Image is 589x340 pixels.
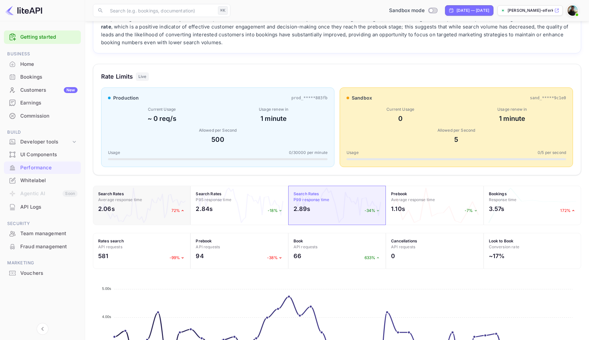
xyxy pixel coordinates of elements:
[4,267,81,279] a: Vouchers
[98,197,142,202] span: Average response time
[106,4,215,17] input: Search (e.g. bookings, documentation)
[108,114,216,123] div: ~ 0 req/s
[20,33,78,41] a: Getting started
[98,244,122,249] span: API requests
[108,135,328,144] div: 500
[220,114,328,123] div: 1 minute
[347,127,566,133] div: Allowed per Second
[489,197,517,202] span: Response time
[220,106,328,112] div: Usage renew in
[196,244,220,249] span: API requests
[294,191,319,196] strong: Search Rates
[37,323,48,335] button: Collapse navigation
[5,5,42,16] img: LiteAPI logo
[294,197,330,202] span: P99 response time
[458,114,566,123] div: 1 minute
[294,238,303,243] strong: Book
[108,127,328,133] div: Allowed per Second
[347,106,455,112] div: Current Usage
[465,208,478,214] p: -7%
[4,30,81,44] div: Getting started
[4,50,81,58] span: Business
[4,97,81,109] a: Earnings
[113,94,139,101] span: production
[4,174,81,186] a: Whitelabel
[196,252,204,260] h2: 94
[20,270,78,277] div: Vouchers
[108,150,120,156] span: Usage
[20,177,78,184] div: Whitelabel
[20,203,78,211] div: API Logs
[365,255,381,261] p: 633%
[365,208,381,214] p: -34%
[196,197,231,202] span: P95 response time
[98,238,124,243] strong: Rates search
[20,138,71,146] div: Developer tools
[4,220,81,227] span: Security
[101,72,133,81] h3: Rate Limits
[289,150,328,156] span: 0 / 30000 per minute
[4,58,81,70] a: Home
[20,86,78,94] div: Customers
[4,174,81,187] div: Whitelabel
[4,201,81,213] a: API Logs
[4,227,81,239] a: Team management
[4,148,81,161] div: UI Components
[294,244,318,249] span: API requests
[489,252,505,260] h2: ~17%
[102,287,111,291] tspan: 5.00s
[4,161,81,174] div: Performance
[20,99,78,107] div: Earnings
[391,244,415,249] span: API requests
[136,72,149,81] div: Live
[391,197,435,202] span: Average response time
[391,204,405,213] h2: 1.10s
[4,161,81,174] a: Performance
[218,6,228,15] div: ⌘K
[98,191,124,196] strong: Search Rates
[196,204,213,213] h2: 2.84s
[489,191,507,196] strong: Bookings
[4,110,81,122] a: Commission
[347,114,455,123] div: 0
[4,58,81,71] div: Home
[20,61,78,68] div: Home
[458,106,566,112] div: Usage renew in
[456,8,489,13] div: [DATE] — [DATE]
[196,191,222,196] strong: Search Rates
[170,255,186,261] p: -99%
[4,240,81,253] a: Fraud management
[171,208,185,214] p: 72%
[102,315,111,319] tspan: 4.00s
[352,94,372,101] span: sandbox
[98,252,108,260] h2: 581
[386,7,440,14] div: Switch to Production mode
[489,204,505,213] h2: 3.57s
[4,148,81,161] a: UI Components
[391,191,407,196] strong: Prebook
[445,5,493,16] div: Click to change the date range period
[391,252,395,260] h2: 0
[4,240,81,253] div: Fraud management
[560,208,576,214] p: 172%
[347,150,359,156] span: Usage
[20,230,78,237] div: Team management
[294,252,301,260] h2: 66
[4,259,81,267] span: Marketing
[347,135,566,144] div: 5
[4,136,81,148] div: Developer tools
[20,164,78,172] div: Performance
[389,7,425,14] span: Sandbox mode
[391,238,417,243] strong: Cancellations
[508,8,553,13] p: [PERSON_NAME]-elferkh-k8rs.nui...
[4,71,81,83] a: Bookings
[4,129,81,136] span: Build
[267,255,283,261] p: -38%
[4,84,81,96] a: CustomersNew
